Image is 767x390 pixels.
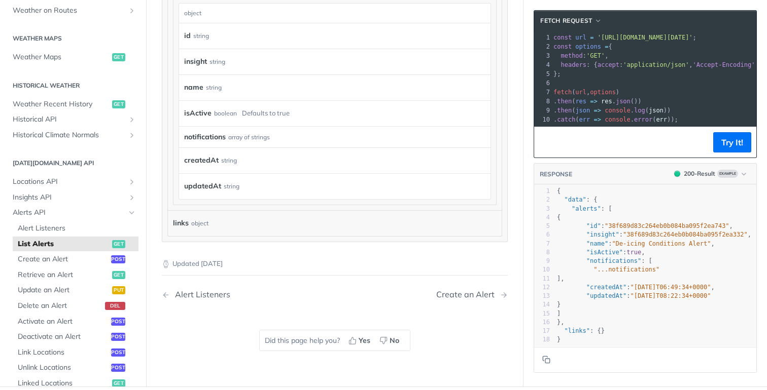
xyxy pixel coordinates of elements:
[18,347,109,358] span: Link Locations
[13,267,138,283] a: Retrieve an Alertget
[390,335,399,346] span: No
[534,283,550,292] div: 12
[210,54,225,69] div: string
[112,100,125,108] span: get
[553,107,671,114] span: . ( . ( ))
[242,106,290,121] div: Defaults to true
[534,187,550,196] div: 1
[534,275,550,283] div: 11
[553,89,572,96] span: fetch
[112,240,125,248] span: get
[18,378,110,388] span: Linked Locations
[8,175,138,190] a: Locations APIShow subpages for Locations API
[713,132,751,152] button: Try It!
[557,196,598,203] span: : {
[128,193,136,202] button: Show subpages for Insights API
[8,128,138,143] a: Historical Climate NormalsShow subpages for Historical Climate Normals
[616,98,631,105] span: json
[13,345,138,360] a: Link Locationspost
[534,33,551,42] div: 1
[586,292,626,299] span: "updatedAt"
[634,107,645,114] span: log
[557,231,751,238] span: : ,
[436,290,500,299] div: Create an Alert
[557,222,733,229] span: : ,
[18,363,109,373] span: Unlink Locations
[534,97,551,106] div: 8
[170,290,230,299] div: Alert Listeners
[206,80,222,95] div: string
[534,222,550,230] div: 5
[8,159,138,168] h2: [DATE][DOMAIN_NAME] API
[534,88,551,97] div: 7
[128,131,136,139] button: Show subpages for Historical Climate Normals
[534,335,550,344] div: 18
[112,271,125,279] span: get
[8,206,138,221] a: Alerts APIHide subpages for Alerts API
[534,205,550,213] div: 3
[586,249,623,256] span: "isActive"
[359,335,370,346] span: Yes
[8,81,138,90] h2: Historical Weather
[631,284,711,291] span: "[DATE]T06:49:34+0000"
[18,332,109,342] span: Deactivate an Alert
[162,280,508,309] nav: Pagination Controls
[684,169,715,178] div: 200 - Result
[534,69,551,79] div: 5
[345,333,376,348] button: Yes
[553,116,678,123] span: . ( . ( ));
[13,192,125,203] span: Insights API
[13,330,138,345] a: Deactivate an Alertpost
[8,50,138,65] a: Weather Mapsget
[534,79,551,88] div: 6
[534,300,550,309] div: 14
[557,275,565,282] span: ],
[221,153,237,168] div: string
[539,135,553,150] button: Copy to clipboard
[623,61,689,68] span: 'application/json'
[8,112,138,128] a: Historical APIShow subpages for Historical API
[534,292,550,300] div: 13
[224,179,239,193] div: string
[631,292,711,299] span: "[DATE]T08:22:34+0000"
[128,178,136,186] button: Show subpages for Locations API
[13,237,138,252] a: List Alertsget
[13,283,138,298] a: Update an Alertput
[586,52,605,59] span: 'GET'
[13,361,138,376] a: Unlink Locationspost
[259,330,410,351] div: Did this page help you?
[184,106,212,121] label: isActive
[13,6,125,16] span: Weather on Routes
[128,116,136,124] button: Show subpages for Historical API
[557,336,561,343] span: }
[112,287,125,295] span: put
[112,53,125,61] span: get
[557,257,652,264] span: : [
[534,257,550,265] div: 9
[111,256,125,264] span: post
[612,240,711,247] span: "De-icing Conditions Alert"
[557,292,711,299] span: :
[557,214,561,221] span: {
[193,28,209,43] div: string
[586,257,641,264] span: "notifications"
[626,249,641,256] span: true
[553,34,696,41] span: ;
[605,107,631,114] span: console
[669,169,751,179] button: 200200-ResultExample
[173,216,189,230] span: links
[553,52,609,59] span: : ,
[586,240,608,247] span: "name"
[553,34,572,41] span: const
[534,230,550,239] div: 6
[534,327,550,335] div: 17
[13,298,138,314] a: Delete an Alertdel
[634,116,652,123] span: error
[13,115,125,125] span: Historical API
[184,153,219,168] label: createdAt
[13,177,125,187] span: Locations API
[575,34,586,41] span: url
[605,43,608,50] span: =
[594,266,659,273] span: "...notifications"
[13,52,110,62] span: Weather Maps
